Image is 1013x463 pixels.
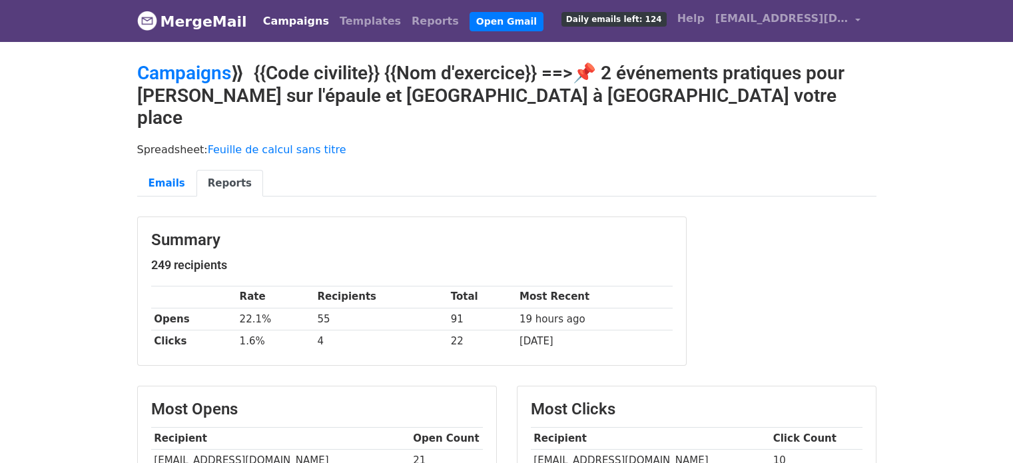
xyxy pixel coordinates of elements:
a: Emails [137,170,196,197]
a: Campaigns [258,8,334,35]
h3: Summary [151,231,673,250]
img: MergeMail logo [137,11,157,31]
h3: Most Clicks [531,400,862,419]
td: 91 [448,308,516,330]
td: 22.1% [236,308,314,330]
th: Opens [151,308,236,330]
th: Most Recent [516,286,672,308]
td: 22 [448,330,516,352]
td: 55 [314,308,448,330]
div: Widget de chat [946,399,1013,463]
th: Recipients [314,286,448,308]
a: Campaigns [137,62,231,84]
a: Daily emails left: 124 [556,5,672,32]
h2: ⟫ {{Code civilite}} {{Nom d'exercice}} ==>📌 2 événements pratiques pour [PERSON_NAME] sur l'épaul... [137,62,876,129]
th: Total [448,286,516,308]
a: Feuille de calcul sans titre [208,143,346,156]
th: Click Count [770,427,862,449]
a: Open Gmail [470,12,543,31]
h5: 249 recipients [151,258,673,272]
th: Recipient [531,427,770,449]
th: Open Count [410,427,483,449]
span: [EMAIL_ADDRESS][DOMAIN_NAME] [715,11,848,27]
td: 4 [314,330,448,352]
h3: Most Opens [151,400,483,419]
td: 19 hours ago [516,308,672,330]
a: Help [672,5,710,32]
th: Rate [236,286,314,308]
a: Templates [334,8,406,35]
p: Spreadsheet: [137,143,876,157]
th: Clicks [151,330,236,352]
td: [DATE] [516,330,672,352]
td: 1.6% [236,330,314,352]
iframe: Chat Widget [946,399,1013,463]
th: Recipient [151,427,410,449]
a: [EMAIL_ADDRESS][DOMAIN_NAME] [710,5,866,37]
a: MergeMail [137,7,247,35]
span: Daily emails left: 124 [561,12,667,27]
a: Reports [406,8,464,35]
a: Reports [196,170,263,197]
